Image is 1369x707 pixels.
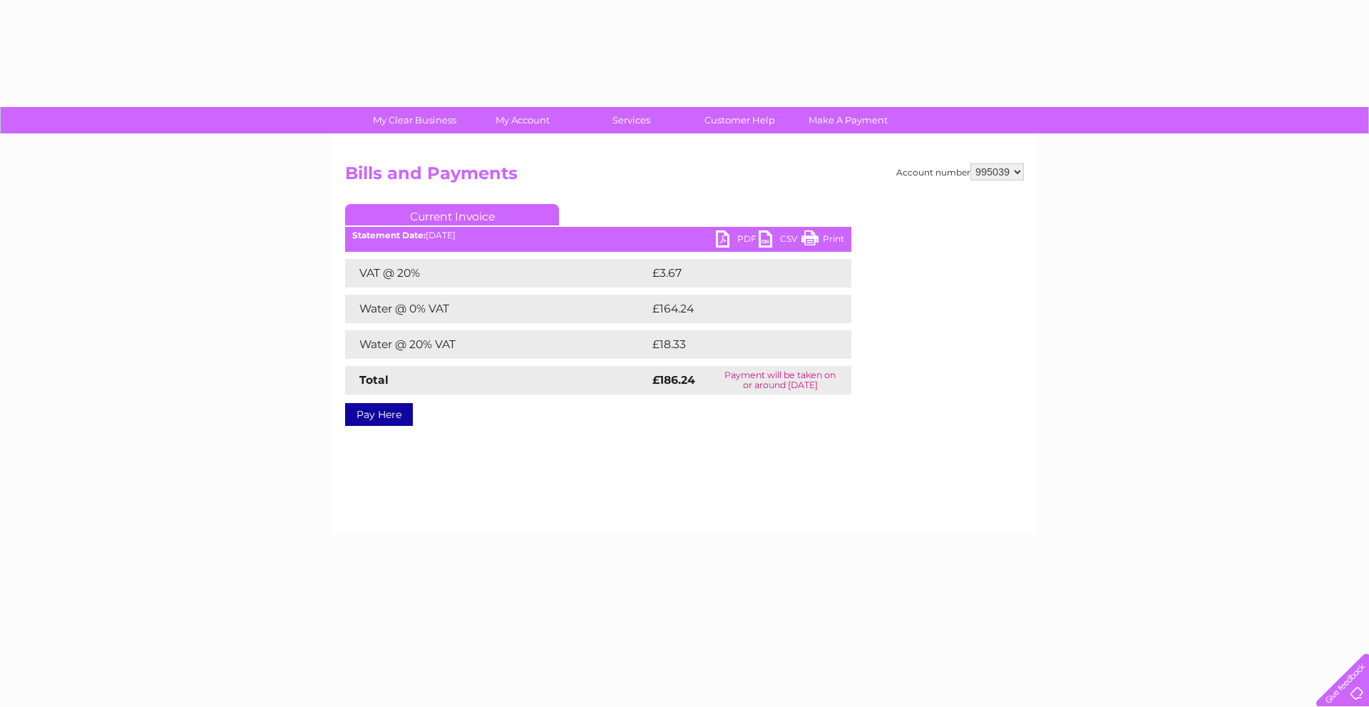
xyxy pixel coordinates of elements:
div: [DATE] [345,230,851,240]
a: Services [573,107,690,133]
td: Payment will be taken on or around [DATE] [709,366,851,395]
td: £3.67 [649,259,818,288]
div: Account number [896,163,1024,180]
td: £164.24 [649,295,826,323]
td: £18.33 [649,330,821,359]
a: Current Invoice [345,204,559,225]
a: Print [801,230,844,251]
strong: £186.24 [652,373,695,387]
a: Customer Help [681,107,799,133]
td: VAT @ 20% [345,259,649,288]
a: Pay Here [345,403,413,426]
a: My Clear Business [356,107,473,133]
a: CSV [759,230,801,251]
strong: Total [359,373,389,387]
a: PDF [716,230,759,251]
b: Statement Date: [352,230,426,240]
h2: Bills and Payments [345,163,1024,190]
a: Make A Payment [789,107,907,133]
td: Water @ 0% VAT [345,295,649,323]
td: Water @ 20% VAT [345,330,649,359]
a: My Account [464,107,582,133]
